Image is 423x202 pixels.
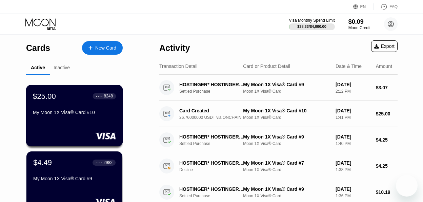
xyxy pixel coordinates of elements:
[376,111,398,116] div: $25.00
[389,4,398,9] div: FAQ
[360,4,366,9] div: EN
[33,92,56,100] div: $25.00
[179,141,250,146] div: Settled Purchase
[159,75,398,101] div: HOSTINGER* HOSTINGER.C [PHONE_NUMBER] CYSettled PurchaseMy Moon 1X Visa® Card #9Moon 1X Visa® Car...
[179,186,245,192] div: HOSTINGER* HOSTINGER.C [PHONE_NUMBER] CY
[179,134,245,140] div: HOSTINGER* HOSTINGER.C [PHONE_NUMBER] CY
[95,45,116,51] div: New Card
[104,94,113,98] div: 8248
[348,18,370,30] div: $0.09Moon Credit
[396,175,418,197] iframe: Button to launch messaging window, conversation in progress
[376,85,398,90] div: $3.07
[289,18,335,23] div: Visa Monthly Spend Limit
[179,194,250,198] div: Settled Purchase
[243,134,330,140] div: My Moon 1X Visa® Card #9
[243,82,330,87] div: My Moon 1X Visa® Card #9
[179,167,250,172] div: Decline
[374,43,395,49] div: Export
[243,167,330,172] div: Moon 1X Visa® Card
[289,18,335,30] div: Visa Monthly Spend Limit$38.33/$4,000.00
[336,108,370,113] div: [DATE]
[26,85,122,146] div: $25.00● ● ● ●8248My Moon 1X Visa® Card #10
[26,43,50,53] div: Cards
[96,162,102,164] div: ● ● ● ●
[54,65,70,70] div: Inactive
[336,82,370,87] div: [DATE]
[371,40,398,52] div: Export
[336,167,370,172] div: 1:38 PM
[353,3,374,10] div: EN
[336,160,370,166] div: [DATE]
[376,189,398,195] div: $10.19
[336,63,362,69] div: Date & Time
[31,65,45,70] div: Active
[348,18,370,25] div: $0.09
[33,158,52,167] div: $4.49
[336,186,370,192] div: [DATE]
[374,3,398,10] div: FAQ
[376,163,398,169] div: $4.25
[376,63,392,69] div: Amount
[179,160,245,166] div: HOSTINGER* HOSTINGER.C [PHONE_NUMBER] CY
[376,137,398,143] div: $4.25
[336,134,370,140] div: [DATE]
[179,89,250,94] div: Settled Purchase
[82,41,123,55] div: New Card
[243,194,330,198] div: Moon 1X Visa® Card
[243,108,330,113] div: My Moon 1X Visa® Card #10
[159,127,398,153] div: HOSTINGER* HOSTINGER.C [PHONE_NUMBER] CYSettled PurchaseMy Moon 1X Visa® Card #9Moon 1X Visa® Car...
[179,115,250,120] div: 26.76000000 USDT via ONCHAIN
[179,108,245,113] div: Card Created
[159,63,197,69] div: Transaction Detail
[96,95,103,97] div: ● ● ● ●
[243,141,330,146] div: Moon 1X Visa® Card
[243,186,330,192] div: My Moon 1X Visa® Card #9
[33,176,116,181] div: My Moon 1X Visa® Card #9
[336,89,370,94] div: 2:12 PM
[33,110,116,115] div: My Moon 1X Visa® Card #10
[336,194,370,198] div: 1:36 PM
[159,43,190,53] div: Activity
[243,89,330,94] div: Moon 1X Visa® Card
[336,115,370,120] div: 1:41 PM
[243,63,290,69] div: Card or Product Detail
[159,101,398,127] div: Card Created26.76000000 USDT via ONCHAINMy Moon 1X Visa® Card #10Moon 1X Visa® Card[DATE]1:41 PM$...
[179,82,245,87] div: HOSTINGER* HOSTINGER.C [PHONE_NUMBER] CY
[243,115,330,120] div: Moon 1X Visa® Card
[243,160,330,166] div: My Moon 1X Visa® Card #7
[336,141,370,146] div: 1:40 PM
[103,160,113,165] div: 2982
[159,153,398,179] div: HOSTINGER* HOSTINGER.C [PHONE_NUMBER] CYDeclineMy Moon 1X Visa® Card #7Moon 1X Visa® Card[DATE]1:...
[348,25,370,30] div: Moon Credit
[297,24,326,29] div: $38.33 / $4,000.00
